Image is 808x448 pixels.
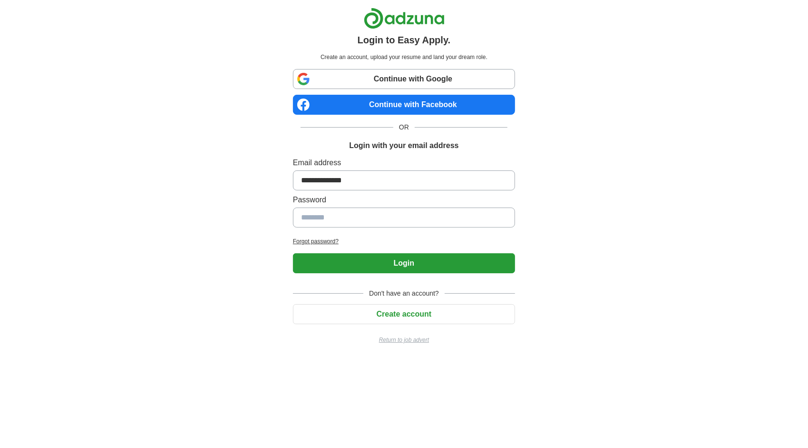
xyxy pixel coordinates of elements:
h1: Login to Easy Apply. [358,33,451,47]
h1: Login with your email address [349,140,458,151]
button: Login [293,253,515,273]
a: Continue with Facebook [293,95,515,115]
p: Create an account, upload your resume and land your dream role. [295,53,513,61]
a: Forgot password? [293,237,515,246]
label: Password [293,194,515,206]
span: Don't have an account? [363,289,445,299]
img: Adzuna logo [364,8,445,29]
a: Return to job advert [293,336,515,344]
span: OR [393,122,415,132]
a: Continue with Google [293,69,515,89]
button: Create account [293,304,515,324]
a: Create account [293,310,515,318]
label: Email address [293,157,515,169]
